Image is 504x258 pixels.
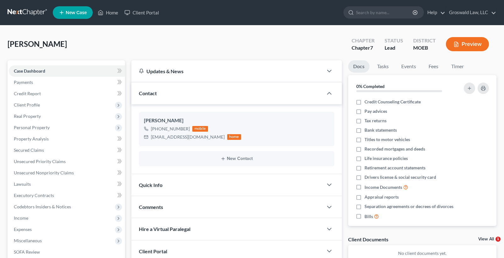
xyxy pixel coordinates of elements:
span: Payments [14,80,33,85]
span: Titles to motor vehicles [364,136,410,143]
a: SOFA Review [9,246,125,258]
div: [PERSON_NAME] [144,117,329,124]
div: Status [385,37,403,44]
span: Credit Report [14,91,41,96]
span: Income [14,215,28,221]
span: Comments [139,204,163,210]
a: View All [478,237,494,241]
span: 7 [370,45,373,51]
a: Events [396,60,421,73]
span: Tax returns [364,118,386,124]
span: Secured Claims [14,147,44,153]
a: Executory Contracts [9,190,125,201]
span: Client Portal [139,248,167,254]
a: Timer [446,60,469,73]
a: Credit Report [9,88,125,99]
div: [EMAIL_ADDRESS][DOMAIN_NAME] [151,134,225,140]
span: Bills [364,213,373,220]
span: Unsecured Priority Claims [14,159,66,164]
input: Search by name... [356,7,414,18]
div: MOEB [413,44,436,52]
div: mobile [192,126,208,132]
span: Contact [139,90,157,96]
a: Payments [9,77,125,88]
div: Chapter [352,44,375,52]
span: Appraisal reports [364,194,399,200]
button: New Contact [144,156,329,161]
a: Docs [348,60,370,73]
span: Lawsuits [14,181,31,187]
a: Tasks [372,60,394,73]
span: Life insurance policies [364,155,408,162]
div: District [413,37,436,44]
span: Codebtors Insiders & Notices [14,204,71,209]
a: Secured Claims [9,145,125,156]
span: Income Documents [364,184,402,190]
button: Preview [446,37,489,51]
div: Lead [385,44,403,52]
span: Unsecured Nonpriority Claims [14,170,74,175]
span: Case Dashboard [14,68,45,74]
span: New Case [66,10,87,15]
a: Help [424,7,445,18]
span: Expenses [14,227,32,232]
span: SOFA Review [14,249,40,255]
span: Credit Counseling Certificate [364,99,421,105]
span: Property Analysis [14,136,49,141]
div: home [227,134,241,140]
a: Home [95,7,121,18]
span: Personal Property [14,125,50,130]
span: Retirement account statements [364,165,425,171]
strong: 0% Completed [356,84,385,89]
div: Chapter [352,37,375,44]
a: Lawsuits [9,178,125,190]
a: Client Portal [121,7,162,18]
a: Unsecured Priority Claims [9,156,125,167]
span: Pay advices [364,108,387,114]
div: [PHONE_NUMBER] [151,126,190,132]
span: Hire a Virtual Paralegal [139,226,190,232]
div: Updates & News [139,68,315,74]
p: No client documents yet. [353,250,492,256]
span: Separation agreements or decrees of divorces [364,203,453,210]
span: Bank statements [364,127,397,133]
span: 1 [496,237,501,242]
span: Real Property [14,113,41,119]
iframe: Intercom live chat [483,237,498,252]
span: Quick Info [139,182,162,188]
a: Property Analysis [9,133,125,145]
a: Groswald Law, LLC [446,7,496,18]
a: Fees [424,60,444,73]
span: [PERSON_NAME] [8,39,67,48]
a: Case Dashboard [9,65,125,77]
a: Unsecured Nonpriority Claims [9,167,125,178]
span: Client Profile [14,102,40,107]
span: Drivers license & social security card [364,174,436,180]
div: Client Documents [348,236,388,243]
span: Executory Contracts [14,193,54,198]
span: Recorded mortgages and deeds [364,146,425,152]
span: Miscellaneous [14,238,42,243]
